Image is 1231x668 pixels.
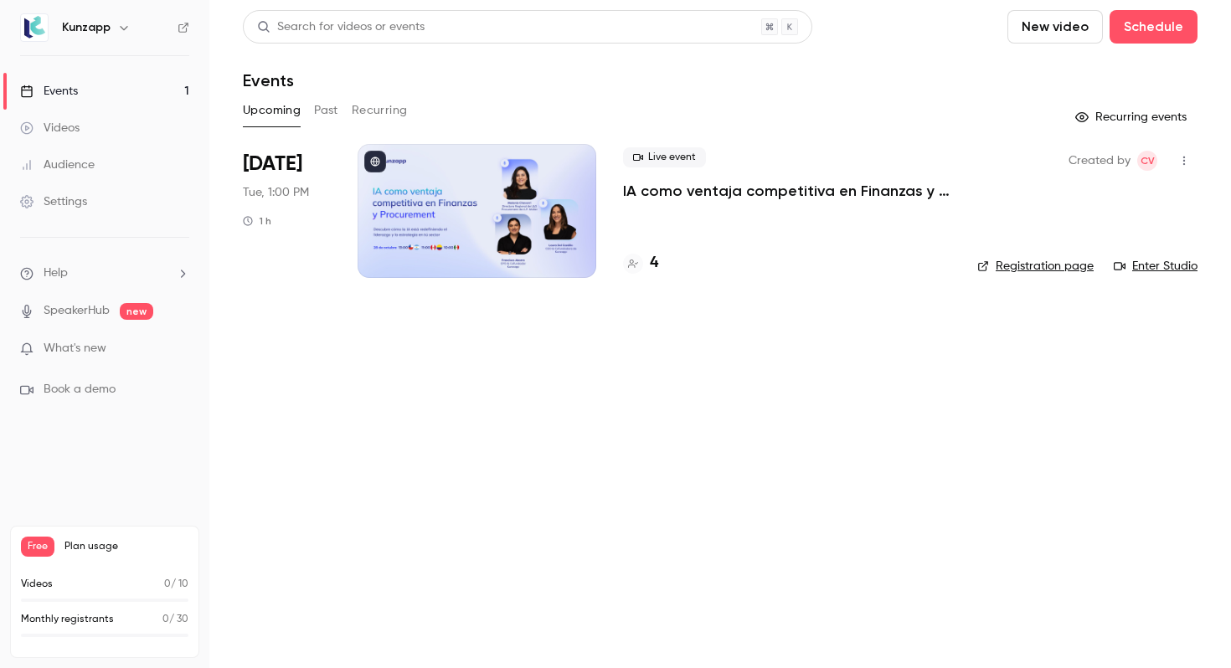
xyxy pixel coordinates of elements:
div: Videos [20,120,80,136]
button: Upcoming [243,97,301,124]
span: Plan usage [64,540,188,553]
span: Tue, 1:00 PM [243,184,309,201]
a: Registration page [977,258,1094,275]
div: Audience [20,157,95,173]
img: Kunzapp [21,14,48,41]
button: Recurring [352,97,408,124]
span: Free [21,537,54,557]
div: Events [20,83,78,100]
span: [DATE] [243,151,302,177]
button: Recurring events [1068,104,1198,131]
a: 4 [623,252,658,275]
p: Monthly registrants [21,612,114,627]
div: Oct 28 Tue, 1:00 PM (America/Santiago) [243,144,331,278]
a: Enter Studio [1114,258,1198,275]
div: 1 h [243,214,271,228]
span: Book a demo [44,381,116,398]
button: New video [1007,10,1103,44]
p: / 10 [164,577,188,592]
h1: Events [243,70,294,90]
span: 0 [162,614,169,624]
a: SpeakerHub [44,302,110,320]
span: What's new [44,340,106,357]
li: help-dropdown-opener [20,265,189,282]
span: new [120,303,153,320]
button: Schedule [1110,10,1198,44]
span: CV [1141,151,1155,171]
h6: Kunzapp [62,19,111,36]
span: Help [44,265,68,282]
span: 0 [164,579,171,589]
span: Live event [623,147,706,167]
p: Videos [21,577,53,592]
button: Past [314,97,338,124]
div: Settings [20,193,87,210]
span: Created by [1069,151,1131,171]
a: IA como ventaja competitiva en Finanzas y Procurement [623,181,950,201]
h4: 4 [650,252,658,275]
span: Camila Vera [1137,151,1157,171]
p: / 30 [162,612,188,627]
div: Search for videos or events [257,18,425,36]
